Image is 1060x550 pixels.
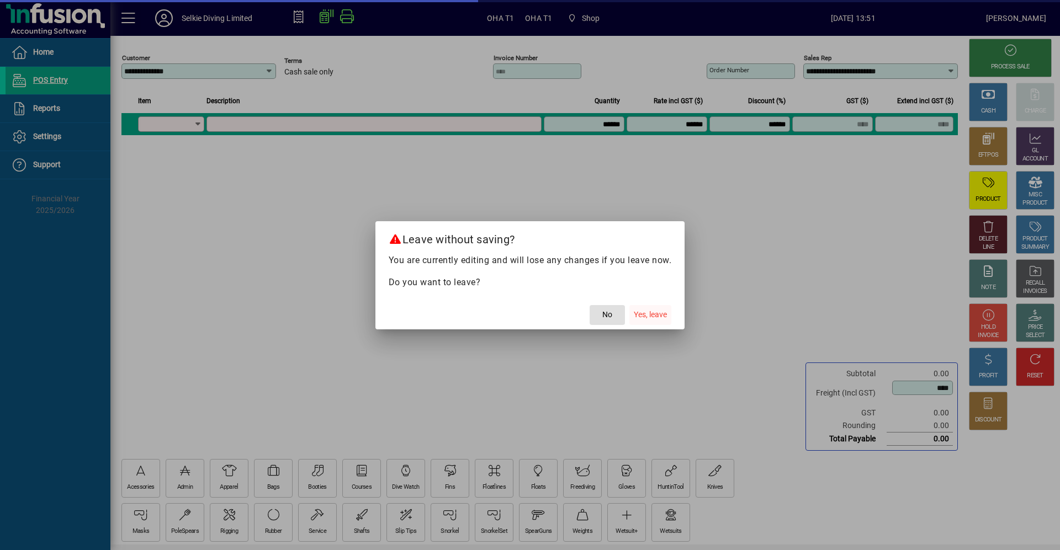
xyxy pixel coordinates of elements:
span: Yes, leave [634,309,667,321]
button: No [590,305,625,325]
h2: Leave without saving? [375,221,685,253]
span: No [602,309,612,321]
p: You are currently editing and will lose any changes if you leave now. [389,254,672,267]
p: Do you want to leave? [389,276,672,289]
button: Yes, leave [629,305,671,325]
